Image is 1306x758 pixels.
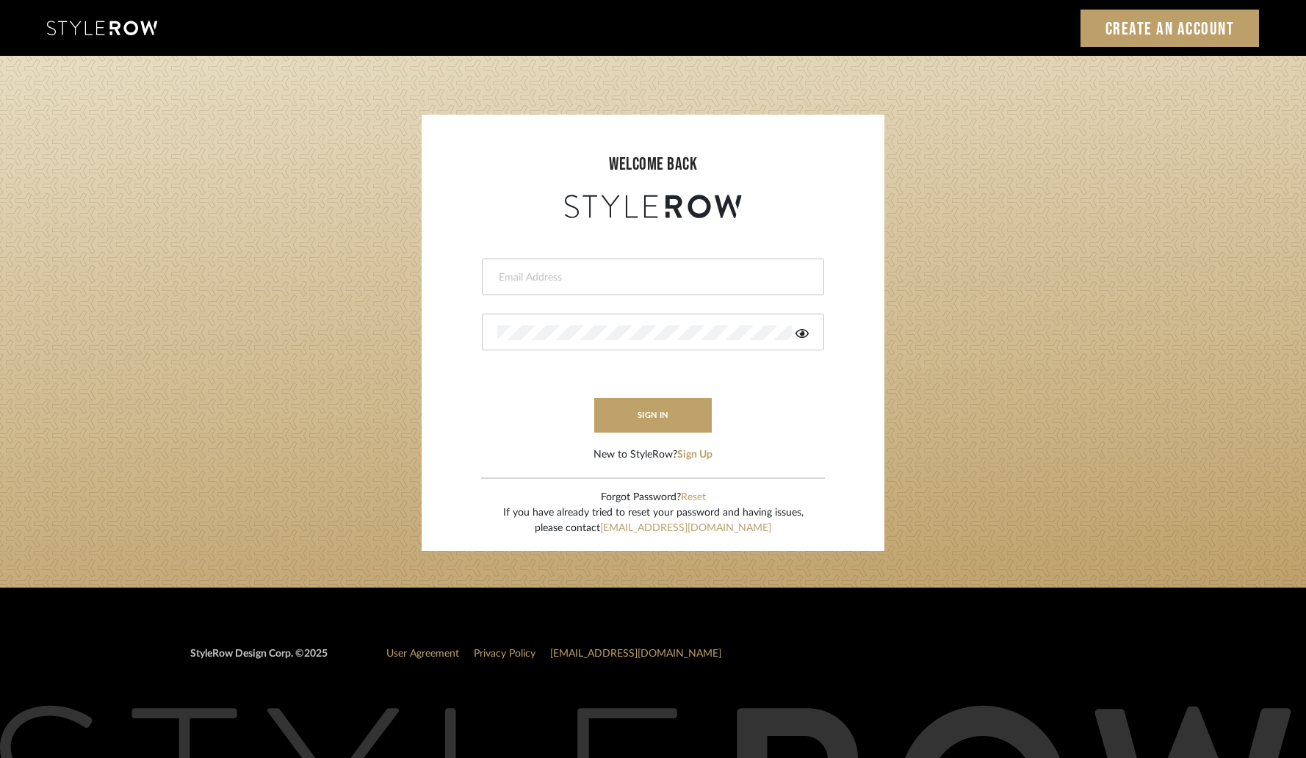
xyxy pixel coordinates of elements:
div: StyleRow Design Corp. ©2025 [190,646,328,674]
a: User Agreement [386,649,459,659]
a: [EMAIL_ADDRESS][DOMAIN_NAME] [550,649,721,659]
a: Create an Account [1080,10,1260,47]
button: sign in [594,398,712,433]
a: Privacy Policy [474,649,535,659]
div: welcome back [436,151,870,178]
input: Email Address [497,270,805,285]
button: Reset [681,490,706,505]
div: Forgot Password? [503,490,804,505]
a: [EMAIL_ADDRESS][DOMAIN_NAME] [600,523,771,533]
div: New to StyleRow? [594,447,712,463]
button: Sign Up [677,447,712,463]
div: If you have already tried to reset your password and having issues, please contact [503,505,804,536]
